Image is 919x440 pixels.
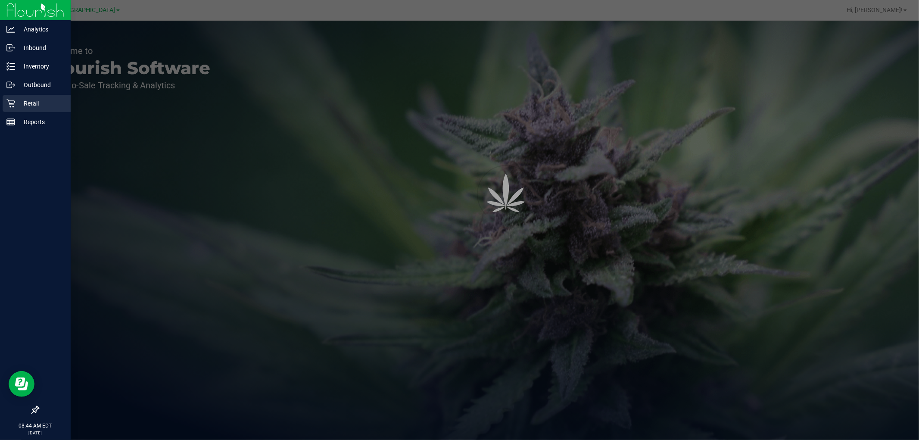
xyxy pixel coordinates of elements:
[15,24,67,34] p: Analytics
[4,430,67,436] p: [DATE]
[6,62,15,71] inline-svg: Inventory
[15,43,67,53] p: Inbound
[15,117,67,127] p: Reports
[6,81,15,89] inline-svg: Outbound
[6,118,15,126] inline-svg: Reports
[15,80,67,90] p: Outbound
[6,44,15,52] inline-svg: Inbound
[15,98,67,109] p: Retail
[15,61,67,72] p: Inventory
[9,371,34,397] iframe: Resource center
[6,25,15,34] inline-svg: Analytics
[4,422,67,430] p: 08:44 AM EDT
[6,99,15,108] inline-svg: Retail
